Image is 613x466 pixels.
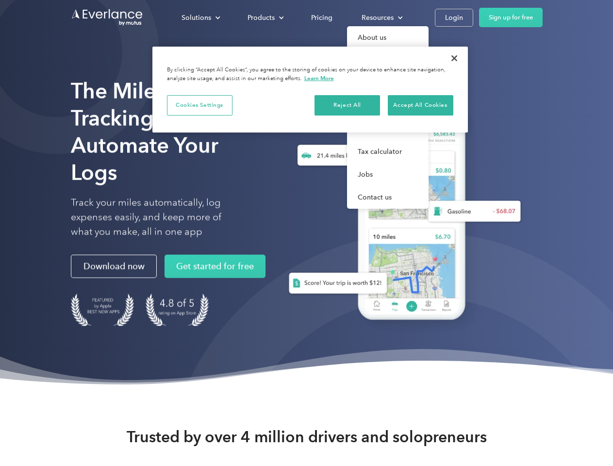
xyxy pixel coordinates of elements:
[479,8,543,27] a: Sign up for free
[152,47,468,133] div: Privacy
[146,294,209,326] img: 4.9 out of 5 stars on the app store
[347,140,429,163] a: Tax calculator
[71,8,144,27] a: Go to homepage
[315,95,380,116] button: Reject All
[352,9,411,26] div: Resources
[301,9,342,26] a: Pricing
[165,255,265,278] a: Get started for free
[152,47,468,133] div: Cookie banner
[388,95,453,116] button: Accept All Cookies
[347,26,429,49] a: About us
[127,427,487,447] strong: Trusted by over 4 million drivers and solopreneurs
[71,255,157,278] a: Download now
[167,95,232,116] button: Cookies Settings
[182,12,211,24] div: Solutions
[347,186,429,209] a: Contact us
[304,75,334,82] a: More information about your privacy, opens in a new tab
[435,9,473,27] a: Login
[172,9,228,26] div: Solutions
[248,12,275,24] div: Products
[445,12,463,24] div: Login
[311,12,332,24] div: Pricing
[71,294,134,326] img: Badge for Featured by Apple Best New Apps
[71,196,244,239] p: Track your miles automatically, log expenses easily, and keep more of what you make, all in one app
[273,92,529,334] img: Everlance, mileage tracker app, expense tracking app
[238,9,292,26] div: Products
[362,12,394,24] div: Resources
[347,26,429,209] nav: Resources
[347,163,429,186] a: Jobs
[167,66,453,83] div: By clicking “Accept All Cookies”, you agree to the storing of cookies on your device to enhance s...
[444,48,465,69] button: Close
